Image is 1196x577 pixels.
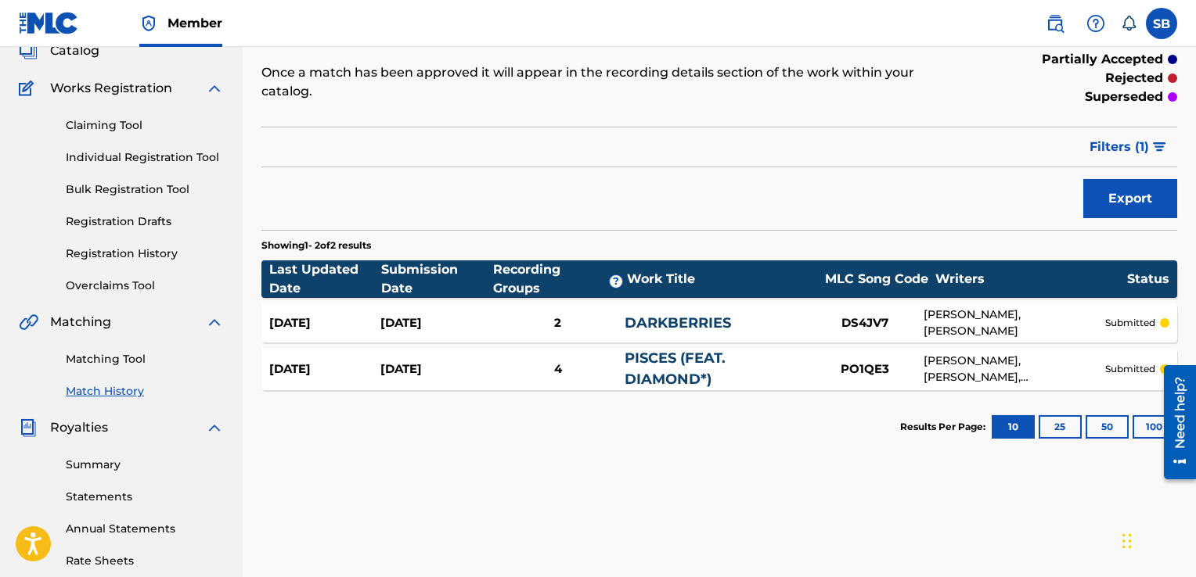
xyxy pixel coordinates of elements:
[205,79,224,98] img: expand
[1039,8,1071,39] a: Public Search
[66,149,224,166] a: Individual Registration Tool
[269,314,380,332] div: [DATE]
[1042,50,1163,69] p: partially accepted
[168,14,222,32] span: Member
[610,275,622,288] span: ?
[19,313,38,332] img: Matching
[1153,142,1166,152] img: filter
[66,351,224,367] a: Matching Tool
[1090,138,1149,156] span: Filters ( 1 )
[1105,69,1163,88] p: rejected
[380,360,492,378] div: [DATE]
[1133,415,1176,439] button: 100
[625,314,731,332] a: DARKBERRIES
[493,260,627,298] div: Recording Groups
[806,314,924,332] div: DS4JV7
[19,79,39,98] img: Works Registration
[1105,316,1155,330] p: submitted
[269,360,380,378] div: [DATE]
[1086,415,1129,439] button: 50
[50,79,172,98] span: Works Registration
[1118,502,1196,577] iframe: Chat Widget
[1122,518,1132,564] div: Drag
[1039,415,1082,439] button: 25
[66,553,224,569] a: Rate Sheets
[806,360,924,378] div: PO1QE3
[1085,88,1163,106] p: superseded
[380,314,492,332] div: [DATE]
[261,238,371,253] p: Showing 1 - 2 of 2 results
[900,420,989,434] p: Results Per Page:
[261,63,967,101] p: Once a match has been approved it will appear in the recording details section of the work within...
[19,41,38,60] img: Catalog
[924,306,1105,339] div: [PERSON_NAME], [PERSON_NAME]
[1146,8,1177,39] div: User Menu
[492,360,625,378] div: 4
[66,181,224,198] a: Bulk Registration Tool
[1127,270,1169,288] div: Status
[818,270,935,288] div: MLC Song Code
[19,418,38,437] img: Royalties
[66,521,224,537] a: Annual Statements
[492,314,625,332] div: 2
[1080,127,1177,167] button: Filters (1)
[924,353,1105,385] div: [PERSON_NAME], [PERSON_NAME], [PERSON_NAME]
[19,41,99,60] a: CatalogCatalog
[50,41,99,60] span: Catalog
[205,313,224,332] img: expand
[1121,16,1137,31] div: Notifications
[935,270,1127,288] div: Writers
[627,270,818,288] div: Work Title
[1046,14,1065,33] img: search
[381,260,493,298] div: Submission Date
[50,418,108,437] span: Royalties
[66,383,224,400] a: Match History
[625,349,726,388] a: PISCES (FEAT. DIAMOND*)
[66,117,224,134] a: Claiming Tool
[1083,179,1177,218] button: Export
[66,489,224,505] a: Statements
[1152,358,1196,487] iframe: Resource Center
[66,457,224,473] a: Summary
[19,12,79,34] img: MLC Logo
[66,245,224,262] a: Registration History
[1086,14,1105,33] img: help
[66,278,224,294] a: Overclaims Tool
[1105,362,1155,376] p: submitted
[50,313,111,332] span: Matching
[1080,8,1111,39] div: Help
[269,260,381,298] div: Last Updated Date
[992,415,1035,439] button: 10
[66,213,224,230] a: Registration Drafts
[139,14,158,33] img: Top Rightsholder
[205,418,224,437] img: expand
